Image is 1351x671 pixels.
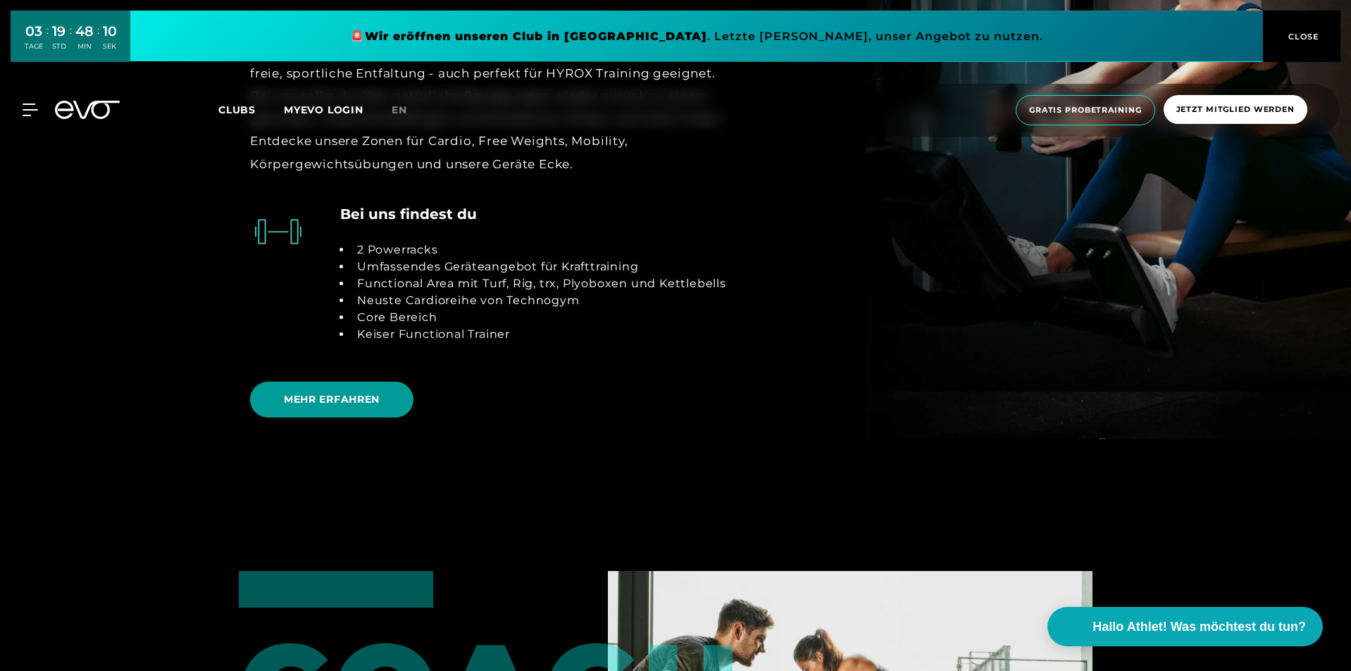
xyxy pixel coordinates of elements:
[1176,104,1295,115] span: Jetzt Mitglied werden
[250,371,419,428] a: MEHR ERFAHREN
[351,242,726,258] li: 2 Powerracks
[70,23,72,60] div: :
[1011,95,1159,125] a: Gratis Probetraining
[1159,95,1312,125] a: Jetzt Mitglied werden
[1047,607,1323,646] button: Hallo Athlet! Was möchtest du tun?
[351,258,726,275] li: Umfassendes Geräteangebot für Krafttraining
[351,292,726,309] li: Neuste Cardioreihe von Technogym
[75,21,94,42] div: 48
[218,103,284,116] a: Clubs
[340,203,477,225] h4: Bei uns findest du
[52,42,66,51] div: STD
[1029,104,1142,116] span: Gratis Probetraining
[284,104,363,116] a: MYEVO LOGIN
[351,326,726,343] li: Keiser Functional Trainer
[392,102,424,118] a: en
[52,21,66,42] div: 19
[392,104,407,116] span: en
[351,275,726,292] li: Functional Area mit Turf, Rig, trx, Plyoboxen und Kettlebells
[1285,30,1319,43] span: CLOSE
[1092,617,1306,636] span: Hallo Athlet! Was möchtest du tun?
[46,23,49,60] div: :
[97,23,99,60] div: :
[218,104,256,116] span: Clubs
[103,21,117,42] div: 10
[25,42,43,51] div: TAGE
[75,42,94,51] div: MIN
[103,42,117,51] div: SEK
[1263,11,1340,62] button: CLOSE
[25,21,43,42] div: 03
[351,309,726,326] li: Core Bereich
[284,392,380,407] span: MEHR ERFAHREN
